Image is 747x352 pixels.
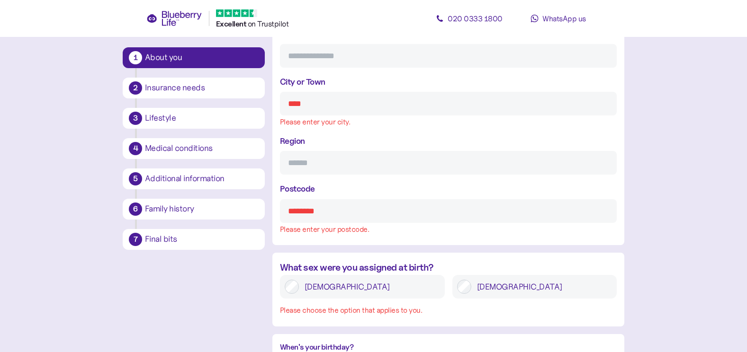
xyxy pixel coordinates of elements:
[248,19,289,28] span: on Trustpilot
[427,9,512,28] a: 020 0333 1800
[448,14,503,23] span: 020 0333 1800
[123,229,265,250] button: 7Final bits
[129,202,142,216] div: 6
[216,19,248,28] span: Excellent ️
[123,199,265,220] button: 6Family history
[123,138,265,159] button: 4Medical conditions
[542,14,586,23] span: WhatsApp us
[145,175,259,183] div: Additional information
[123,47,265,68] button: 1About you
[123,108,265,129] button: 3Lifestyle
[129,233,142,246] div: 7
[280,260,617,275] div: What sex were you assigned at birth?
[123,168,265,189] button: 5Additional information
[280,75,325,88] label: City or Town
[145,235,259,244] div: Final bits
[280,134,305,147] label: Region
[145,114,259,123] div: Lifestyle
[123,78,265,98] button: 2Insurance needs
[299,280,440,294] label: [DEMOGRAPHIC_DATA]
[471,280,612,294] label: [DEMOGRAPHIC_DATA]
[280,182,315,195] label: Postcode
[280,225,617,234] div: Please enter your postcode.
[145,84,259,92] div: Insurance needs
[145,53,259,62] div: About you
[129,112,142,125] div: 3
[129,142,142,155] div: 4
[145,205,259,213] div: Family history
[129,172,142,185] div: 5
[129,51,142,64] div: 1
[280,306,617,315] div: Please choose the option that applies to you.
[145,144,259,153] div: Medical conditions
[280,118,617,127] div: Please enter your city.
[516,9,601,28] a: WhatsApp us
[129,81,142,95] div: 2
